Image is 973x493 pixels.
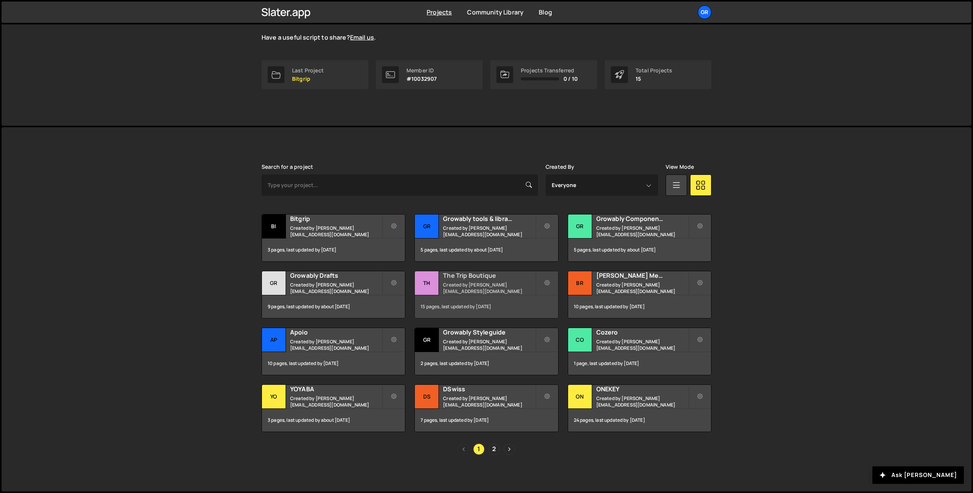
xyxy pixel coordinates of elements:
[443,385,535,393] h2: DSwiss
[290,271,382,280] h2: Growably Drafts
[568,214,592,238] div: Gr
[290,395,382,408] small: Created by [PERSON_NAME][EMAIL_ADDRESS][DOMAIN_NAME]
[262,295,405,318] div: 9 pages, last updated by about [DATE]
[596,271,688,280] h2: [PERSON_NAME] Media
[262,409,405,432] div: 3 pages, last updated by about [DATE]
[568,295,711,318] div: 10 pages, last updated by [DATE]
[596,385,688,393] h2: ONEKEY
[698,5,711,19] a: Gr
[467,8,523,16] a: Community Library
[568,409,711,432] div: 24 pages, last updated by [DATE]
[290,225,382,238] small: Created by [PERSON_NAME][EMAIL_ADDRESS][DOMAIN_NAME]
[290,214,382,223] h2: Bitgrip
[262,271,286,295] div: Gr
[406,67,437,74] div: Member ID
[568,271,711,319] a: Br [PERSON_NAME] Media Created by [PERSON_NAME][EMAIL_ADDRESS][DOMAIN_NAME] 10 pages, last update...
[415,295,558,318] div: 15 pages, last updated by [DATE]
[292,76,324,82] p: Bitgrip
[443,328,535,336] h2: Growably Styleguide
[636,76,672,82] p: 15
[415,328,439,352] div: Gr
[568,352,711,375] div: 1 page, last updated by [DATE]
[568,328,592,352] div: Co
[262,384,405,432] a: YO YOYABA Created by [PERSON_NAME][EMAIL_ADDRESS][DOMAIN_NAME] 3 pages, last updated by about [DATE]
[539,8,552,16] a: Blog
[564,76,578,82] span: 0 / 10
[415,238,558,261] div: 5 pages, last updated by about [DATE]
[262,238,405,261] div: 3 pages, last updated by [DATE]
[262,385,286,409] div: YO
[443,271,535,280] h2: The Trip Boutique
[415,409,558,432] div: 7 pages, last updated by [DATE]
[443,282,535,295] small: Created by [PERSON_NAME][EMAIL_ADDRESS][DOMAIN_NAME]
[546,164,575,170] label: Created By
[427,8,452,16] a: Projects
[596,225,688,238] small: Created by [PERSON_NAME][EMAIL_ADDRESS][DOMAIN_NAME]
[488,443,500,455] a: Page 2
[290,338,382,351] small: Created by [PERSON_NAME][EMAIL_ADDRESS][DOMAIN_NAME]
[290,282,382,295] small: Created by [PERSON_NAME][EMAIL_ADDRESS][DOMAIN_NAME]
[414,271,558,319] a: Th The Trip Boutique Created by [PERSON_NAME][EMAIL_ADDRESS][DOMAIN_NAME] 15 pages, last updated ...
[262,443,711,455] div: Pagination
[415,214,439,238] div: Gr
[443,395,535,408] small: Created by [PERSON_NAME][EMAIL_ADDRESS][DOMAIN_NAME]
[568,328,711,375] a: Co Cozero Created by [PERSON_NAME][EMAIL_ADDRESS][DOMAIN_NAME] 1 page, last updated by [DATE]
[262,352,405,375] div: 10 pages, last updated by [DATE]
[290,328,382,336] h2: Apoio
[443,225,535,238] small: Created by [PERSON_NAME][EMAIL_ADDRESS][DOMAIN_NAME]
[414,214,558,262] a: Gr Growably tools & libraries Created by [PERSON_NAME][EMAIL_ADDRESS][DOMAIN_NAME] 5 pages, last ...
[406,76,437,82] p: #10032907
[262,8,536,42] p: The is live and growing. Explore the curated scripts to solve common Webflow issues with JavaScri...
[415,352,558,375] div: 2 pages, last updated by [DATE]
[568,271,592,295] div: Br
[290,385,382,393] h2: YOYABA
[872,466,964,484] button: Ask [PERSON_NAME]
[568,384,711,432] a: ON ONEKEY Created by [PERSON_NAME][EMAIL_ADDRESS][DOMAIN_NAME] 24 pages, last updated by [DATE]
[666,164,694,170] label: View Mode
[262,214,286,238] div: Bi
[292,67,324,74] div: Last Project
[568,385,592,409] div: ON
[596,338,688,351] small: Created by [PERSON_NAME][EMAIL_ADDRESS][DOMAIN_NAME]
[504,443,515,455] a: Next page
[596,395,688,408] small: Created by [PERSON_NAME][EMAIL_ADDRESS][DOMAIN_NAME]
[262,271,405,319] a: Gr Growably Drafts Created by [PERSON_NAME][EMAIL_ADDRESS][DOMAIN_NAME] 9 pages, last updated by ...
[415,385,439,409] div: DS
[414,384,558,432] a: DS DSwiss Created by [PERSON_NAME][EMAIL_ADDRESS][DOMAIN_NAME] 7 pages, last updated by [DATE]
[521,67,578,74] div: Projects Transferred
[568,238,711,261] div: 5 pages, last updated by about [DATE]
[636,67,672,74] div: Total Projects
[596,214,688,223] h2: Growably Component Library
[262,214,405,262] a: Bi Bitgrip Created by [PERSON_NAME][EMAIL_ADDRESS][DOMAIN_NAME] 3 pages, last updated by [DATE]
[262,164,313,170] label: Search for a project
[262,328,405,375] a: Ap Apoio Created by [PERSON_NAME][EMAIL_ADDRESS][DOMAIN_NAME] 10 pages, last updated by [DATE]
[262,328,286,352] div: Ap
[414,328,558,375] a: Gr Growably Styleguide Created by [PERSON_NAME][EMAIL_ADDRESS][DOMAIN_NAME] 2 pages, last updated...
[568,214,711,262] a: Gr Growably Component Library Created by [PERSON_NAME][EMAIL_ADDRESS][DOMAIN_NAME] 5 pages, last ...
[596,282,688,295] small: Created by [PERSON_NAME][EMAIL_ADDRESS][DOMAIN_NAME]
[596,328,688,336] h2: Cozero
[262,174,538,196] input: Type your project...
[415,271,439,295] div: Th
[443,338,535,351] small: Created by [PERSON_NAME][EMAIL_ADDRESS][DOMAIN_NAME]
[262,60,368,89] a: Last Project Bitgrip
[443,214,535,223] h2: Growably tools & libraries
[350,33,374,42] a: Email us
